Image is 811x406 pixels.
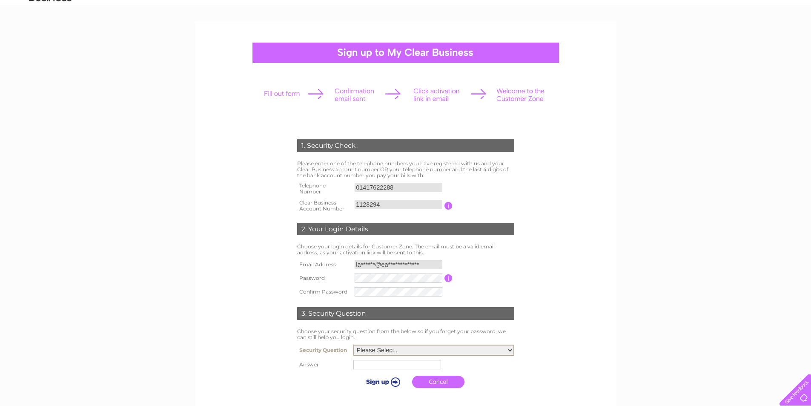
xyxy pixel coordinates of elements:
[295,326,516,343] td: Choose your security question from the below so if you forget your password, we can still help yo...
[295,197,353,214] th: Clear Business Account Number
[295,271,353,285] th: Password
[295,285,353,299] th: Confirm Password
[295,242,516,258] td: Choose your login details for Customer Zone. The email must be a valid email address, as your act...
[297,307,514,320] div: 3. Security Question
[297,223,514,236] div: 2. Your Login Details
[295,343,351,358] th: Security Question
[29,22,72,48] img: logo.png
[295,180,353,197] th: Telephone Number
[651,4,709,15] a: 0333 014 3131
[444,202,453,210] input: Information
[295,158,516,180] td: Please enter one of the telephone numbers you have registered with us and your Clear Business acc...
[444,274,453,282] input: Information
[295,358,351,371] th: Answer
[412,376,464,388] a: Cancel
[355,376,408,388] input: Submit
[205,5,607,41] div: Clear Business is a trading name of Verastar Limited (registered in [GEOGRAPHIC_DATA] No. 3667643...
[295,258,353,271] th: Email Address
[785,36,806,43] a: Contact
[768,36,780,43] a: Blog
[713,36,732,43] a: Energy
[692,36,708,43] a: Water
[737,36,762,43] a: Telecoms
[297,139,514,152] div: 1. Security Check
